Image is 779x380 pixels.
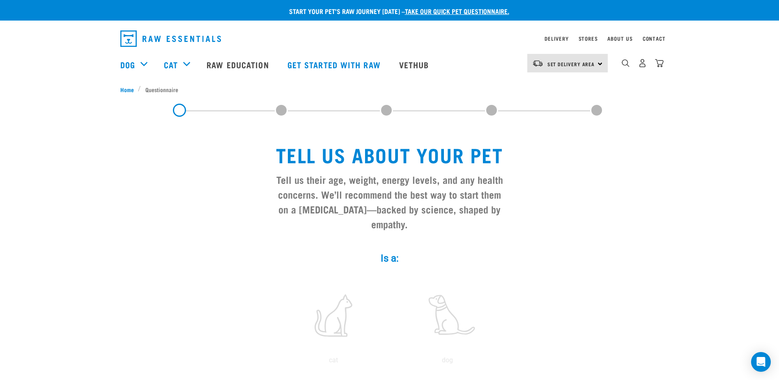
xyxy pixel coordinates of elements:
[273,172,506,231] h3: Tell us their age, weight, energy levels, and any health concerns. We’ll recommend the best way t...
[164,58,178,71] a: Cat
[120,58,135,71] a: Dog
[273,143,506,165] h1: Tell us about your pet
[532,60,543,67] img: van-moving.png
[391,48,439,81] a: Vethub
[405,9,509,13] a: take our quick pet questionnaire.
[643,37,666,40] a: Contact
[267,251,513,266] label: Is a:
[198,48,279,81] a: Raw Education
[120,85,138,94] a: Home
[120,30,221,47] img: Raw Essentials Logo
[655,59,664,67] img: home-icon@2x.png
[751,352,771,372] div: Open Intercom Messenger
[278,355,389,365] p: cat
[114,27,666,50] nav: dropdown navigation
[622,59,630,67] img: home-icon-1@2x.png
[392,355,503,365] p: dog
[547,63,595,65] span: Set Delivery Area
[120,85,659,94] nav: breadcrumbs
[579,37,598,40] a: Stores
[120,85,134,94] span: Home
[638,59,647,67] img: user.png
[607,37,632,40] a: About Us
[545,37,568,40] a: Delivery
[279,48,391,81] a: Get started with Raw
